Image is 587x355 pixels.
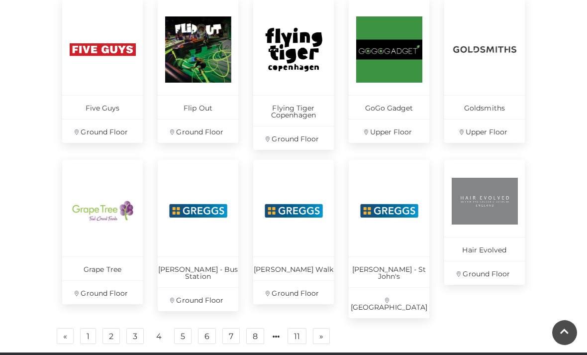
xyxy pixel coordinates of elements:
[158,160,238,311] a: [PERSON_NAME] - Bus Station Ground Floor
[253,126,334,150] p: Ground Floor
[62,280,143,304] p: Ground Floor
[102,328,120,344] a: 2
[253,280,334,304] p: Ground Floor
[158,95,238,119] p: Flip Out
[444,237,525,261] p: Hair Evolved
[57,328,74,344] a: Previous
[63,333,67,340] span: «
[444,95,525,119] p: Goldsmiths
[349,95,429,119] p: GoGo Gadget
[158,287,238,311] p: Ground Floor
[349,160,429,318] a: [PERSON_NAME] - St John's [GEOGRAPHIC_DATA]
[246,328,264,344] a: 8
[253,95,334,126] p: Flying Tiger Copenhagen
[62,95,143,119] p: Five Guys
[253,256,334,280] p: [PERSON_NAME] Walk
[313,328,330,344] a: Next
[80,328,96,344] a: 1
[444,261,525,285] p: Ground Floor
[222,328,240,344] a: 7
[349,119,429,143] p: Upper Floor
[174,328,192,344] a: 5
[150,329,168,345] a: 4
[198,328,216,344] a: 6
[288,328,306,344] a: 11
[62,160,143,304] a: Grape Tree Ground Floor
[444,160,525,285] a: Hair Evolved Ground Floor
[349,256,429,287] p: [PERSON_NAME] - St John's
[253,160,334,304] a: [PERSON_NAME] Walk Ground Floor
[62,119,143,143] p: Ground Floor
[62,256,143,280] p: Grape Tree
[126,328,144,344] a: 3
[444,119,525,143] p: Upper Floor
[158,119,238,143] p: Ground Floor
[158,256,238,287] p: [PERSON_NAME] - Bus Station
[349,287,429,318] p: [GEOGRAPHIC_DATA]
[319,333,323,340] span: »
